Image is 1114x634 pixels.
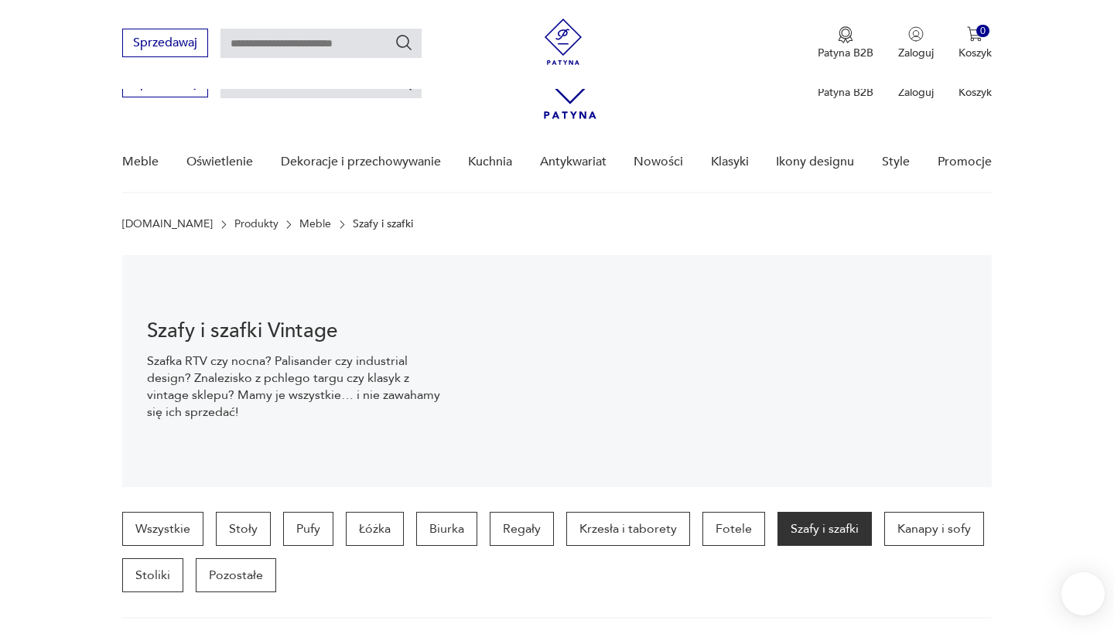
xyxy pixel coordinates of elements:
a: Antykwariat [540,132,607,192]
button: Sprzedawaj [122,29,208,57]
a: Oświetlenie [186,132,253,192]
img: Ikona koszyka [967,26,982,42]
a: Kuchnia [468,132,512,192]
img: Ikonka użytkownika [908,26,924,42]
p: Zaloguj [898,85,934,100]
a: Krzesła i taborety [566,512,690,546]
button: Szukaj [395,33,413,52]
a: Style [882,132,910,192]
button: Zaloguj [898,26,934,60]
p: Koszyk [959,46,992,60]
a: Wszystkie [122,512,203,546]
a: Ikona medaluPatyna B2B [818,26,873,60]
p: Zaloguj [898,46,934,60]
a: Kanapy i sofy [884,512,984,546]
img: Ikona medalu [838,26,853,43]
a: [DOMAIN_NAME] [122,218,213,230]
p: Koszyk [959,85,992,100]
iframe: Smartsupp widget button [1061,572,1105,615]
a: Dekoracje i przechowywanie [281,132,441,192]
button: 0Koszyk [959,26,992,60]
div: 0 [976,25,989,38]
p: Patyna B2B [818,85,873,100]
a: Biurka [416,512,477,546]
a: Pozostałe [196,558,276,592]
a: Meble [299,218,331,230]
a: Sprzedawaj [122,79,208,90]
a: Stoły [216,512,271,546]
a: Łóżka [346,512,404,546]
a: Regały [490,512,554,546]
a: Szafy i szafki [777,512,872,546]
button: Patyna B2B [818,26,873,60]
a: Pufy [283,512,333,546]
p: Szafka RTV czy nocna? Palisander czy industrial design? Znalezisko z pchlego targu czy klasyk z v... [147,353,445,421]
p: Patyna B2B [818,46,873,60]
a: Produkty [234,218,278,230]
a: Promocje [938,132,992,192]
a: Ikony designu [776,132,854,192]
a: Fotele [702,512,765,546]
a: Stoliki [122,558,183,592]
a: Meble [122,132,159,192]
img: Patyna - sklep z meblami i dekoracjami vintage [540,19,586,65]
a: Klasyki [711,132,749,192]
p: Szafy i szafki [353,218,413,230]
a: Nowości [634,132,683,192]
a: Sprzedawaj [122,39,208,49]
h1: Szafy i szafki Vintage [147,322,445,340]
